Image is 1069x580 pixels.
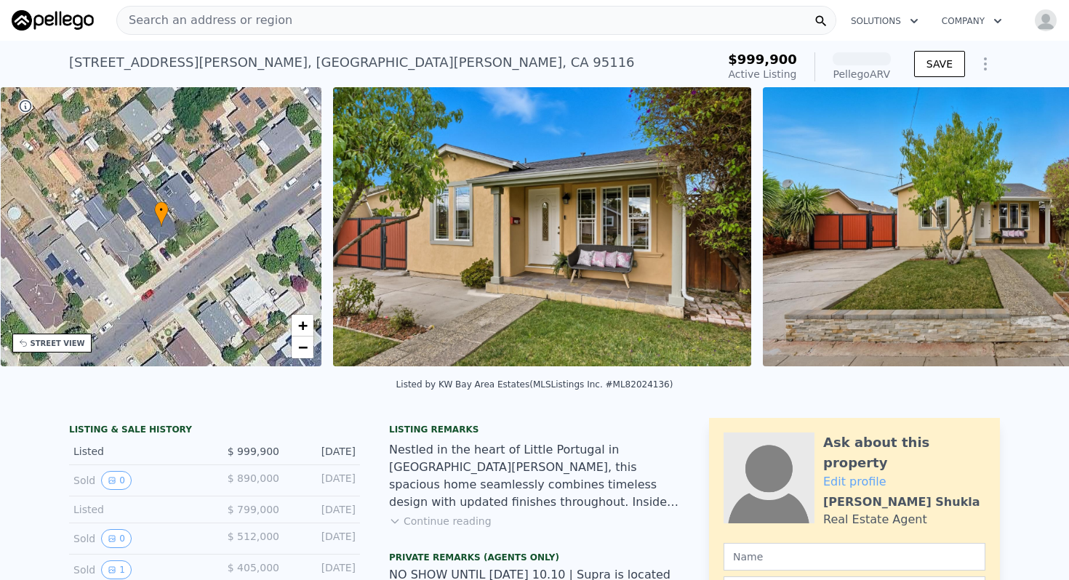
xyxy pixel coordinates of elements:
div: [DATE] [291,502,356,517]
span: Search an address or region [117,12,292,29]
div: Ask about this property [823,432,985,473]
div: Pellego ARV [833,67,891,81]
div: [DATE] [291,529,356,548]
span: + [298,316,308,334]
div: Listed [73,444,203,459]
button: View historical data [101,471,132,490]
div: Nestled in the heart of Little Portugal in [GEOGRAPHIC_DATA][PERSON_NAME], this spacious home sea... [389,441,680,511]
span: • [154,204,169,217]
span: − [298,338,308,356]
span: $ 512,000 [228,531,279,542]
img: avatar [1034,9,1057,32]
span: $ 890,000 [228,472,279,484]
button: Continue reading [389,514,492,528]
button: Show Options [971,49,1000,78]
img: Sale: 169906541 Parcel: 29364753 [333,87,751,366]
div: STREET VIEW [31,338,85,349]
div: [DATE] [291,471,356,490]
a: Zoom in [292,315,313,337]
div: Sold [73,471,203,490]
span: $ 799,000 [228,504,279,515]
div: Private Remarks (Agents Only) [389,552,680,566]
button: SAVE [914,51,965,77]
button: View historical data [101,529,132,548]
div: Listed [73,502,203,517]
div: [DATE] [291,560,356,579]
span: $999,900 [728,52,797,67]
div: • [154,201,169,227]
button: Solutions [839,8,930,34]
img: Pellego [12,10,94,31]
button: View historical data [101,560,132,579]
div: Listing remarks [389,424,680,435]
div: [DATE] [291,444,356,459]
span: Active Listing [729,68,797,80]
div: Real Estate Agent [823,511,927,528]
input: Name [724,543,985,571]
button: Company [930,8,1014,34]
div: Listed by KW Bay Area Estates (MLSListings Inc. #ML82024136) [396,379,673,390]
div: LISTING & SALE HISTORY [69,424,360,438]
a: Zoom out [292,337,313,358]
div: [PERSON_NAME] Shukla [823,494,980,511]
span: $ 405,000 [228,562,279,573]
div: Sold [73,529,203,548]
div: [STREET_ADDRESS][PERSON_NAME] , [GEOGRAPHIC_DATA][PERSON_NAME] , CA 95116 [69,52,635,73]
div: Sold [73,560,203,579]
a: Edit profile [823,475,886,488]
span: $ 999,900 [228,446,279,457]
